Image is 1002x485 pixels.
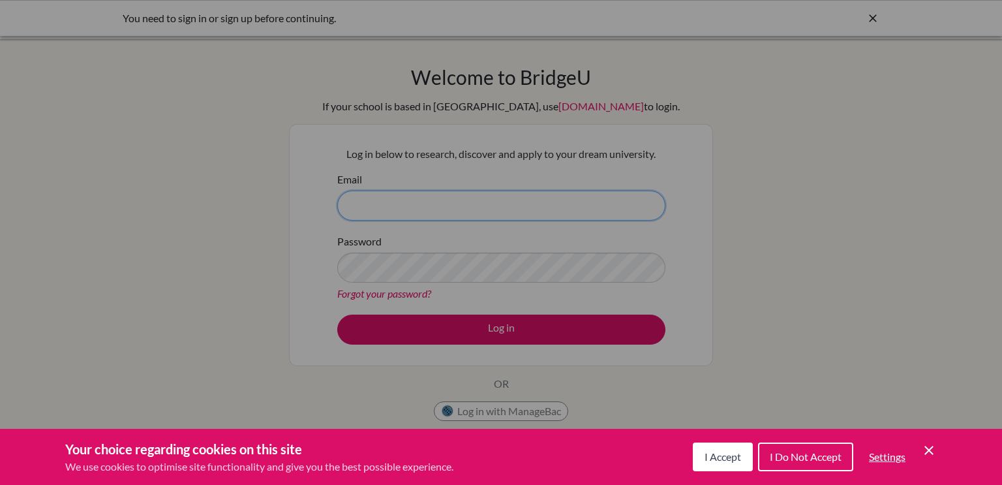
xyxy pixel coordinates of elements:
[869,450,905,463] span: Settings
[858,444,916,470] button: Settings
[705,450,741,463] span: I Accept
[65,459,453,475] p: We use cookies to optimise site functionality and give you the best possible experience.
[758,443,853,471] button: I Do Not Accept
[65,439,453,459] h3: Your choice regarding cookies on this site
[770,450,842,463] span: I Do Not Accept
[693,443,753,471] button: I Accept
[921,443,937,458] button: Save and close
